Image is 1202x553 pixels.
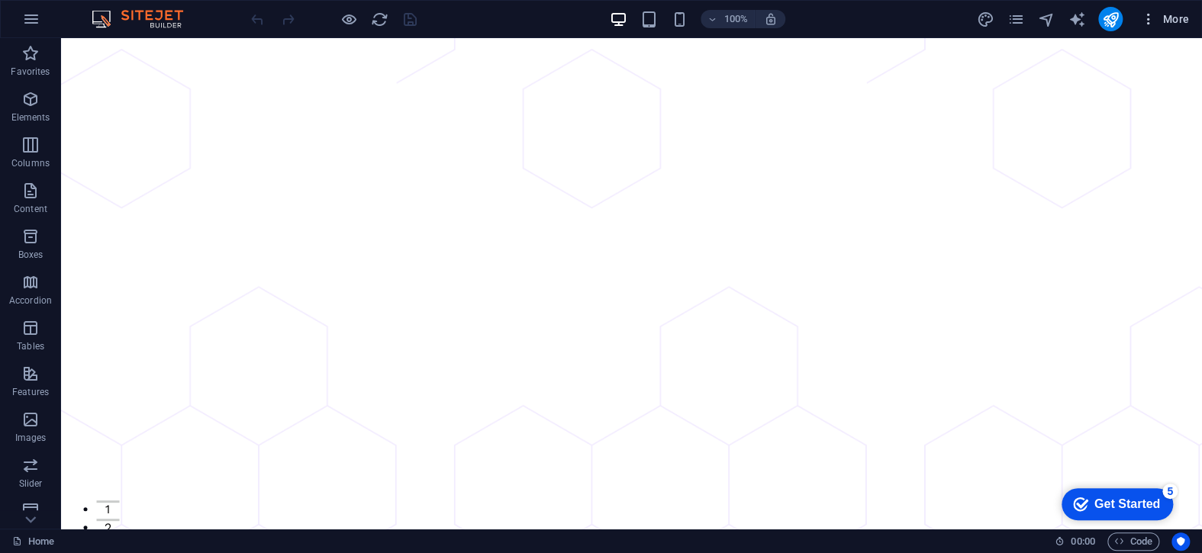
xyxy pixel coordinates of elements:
i: Design (Ctrl+Alt+Y) [976,11,994,28]
i: Navigator [1037,11,1055,28]
p: Content [14,203,47,215]
button: 2 [35,481,58,483]
button: More [1135,7,1195,31]
img: Editor Logo [88,10,202,28]
div: 5 [114,3,130,18]
i: Publish [1101,11,1119,28]
p: Tables [17,340,44,352]
button: 1 [35,462,58,465]
button: navigator [1037,10,1055,28]
div: Get Started 5 items remaining, 0% complete [14,8,125,40]
button: Click here to leave preview mode and continue editing [340,10,358,28]
p: Images [15,432,47,444]
p: Columns [11,157,50,169]
button: publish [1098,7,1123,31]
h6: Session time [1055,532,1095,551]
button: Code [1107,532,1159,551]
p: Accordion [9,294,52,307]
i: Reload page [371,11,388,28]
span: 00 00 [1071,532,1094,551]
p: Features [12,386,49,398]
span: More [1141,11,1189,27]
p: Slider [19,477,43,490]
button: Usercentrics [1171,532,1190,551]
button: 100% [701,10,755,28]
p: Favorites [11,66,50,78]
button: reload [370,10,388,28]
span: : [1081,535,1084,547]
p: Elements [11,111,50,124]
button: pages [1007,10,1025,28]
p: Boxes [18,249,44,261]
a: Click to cancel selection. Double-click to open Pages [12,532,54,551]
button: design [976,10,994,28]
span: Code [1114,532,1152,551]
div: Get Started [47,17,112,31]
i: Pages (Ctrl+Alt+S) [1007,11,1024,28]
button: text_generator [1068,10,1086,28]
i: On resize automatically adjust zoom level to fit chosen device. [763,12,777,26]
h6: 100% [723,10,748,28]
